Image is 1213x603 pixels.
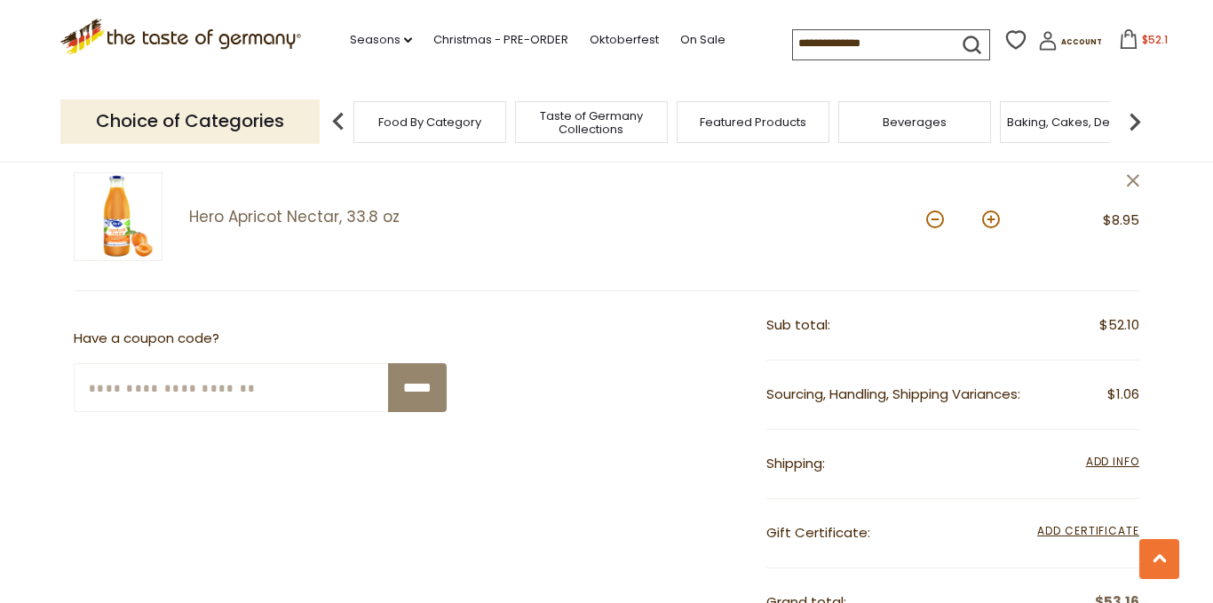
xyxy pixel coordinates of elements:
[1117,104,1153,139] img: next arrow
[1103,210,1139,229] span: $8.95
[350,30,412,50] a: Seasons
[680,30,725,50] a: On Sale
[1038,31,1102,57] a: Account
[766,454,825,472] span: Shipping:
[1099,314,1139,337] span: $52.10
[378,115,481,129] a: Food By Category
[766,523,870,542] span: Gift Certificate:
[1107,384,1139,406] span: $1.06
[321,104,356,139] img: previous arrow
[1037,522,1139,542] span: Add Certificate
[883,115,947,129] a: Beverages
[433,30,568,50] a: Christmas - PRE-ORDER
[1142,32,1168,47] span: $52.1
[1086,454,1139,469] span: Add Info
[74,328,447,350] p: Have a coupon code?
[1007,115,1145,129] a: Baking, Cakes, Desserts
[74,172,163,261] img: Hero Apricot Nectar, 33.8 oz
[766,385,1020,403] span: Sourcing, Handling, Shipping Variances:
[60,99,320,143] p: Choice of Categories
[189,208,575,226] a: Hero Apricot Nectar, 33.8 oz
[590,30,659,50] a: Oktoberfest
[520,109,662,136] a: Taste of Germany Collections
[1061,37,1102,47] span: Account
[766,315,830,334] span: Sub total:
[700,115,806,129] a: Featured Products
[1106,29,1181,56] button: $52.1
